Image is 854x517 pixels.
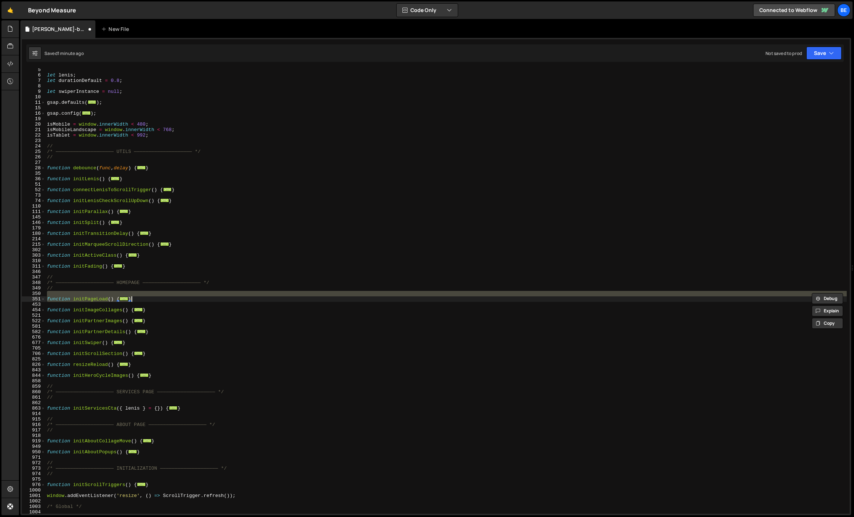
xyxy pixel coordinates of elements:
span: ... [119,297,128,301]
div: 1002 [22,498,46,504]
button: Code Only [397,4,458,17]
div: 349 [22,285,46,291]
div: 706 [22,351,46,356]
div: 972 [22,460,46,466]
span: ... [134,308,143,312]
div: 919 [22,438,46,444]
div: 973 [22,466,46,471]
div: New File [101,25,132,33]
div: 26 [22,154,46,160]
div: 303 [22,253,46,258]
span: ... [111,177,119,181]
span: ... [114,340,122,344]
div: 1004 [22,509,46,515]
span: ... [134,351,143,355]
div: 36 [22,176,46,182]
div: 950 [22,449,46,455]
div: 914 [22,411,46,417]
a: 🤙 [1,1,19,19]
span: ... [160,198,169,202]
div: 347 [22,275,46,280]
div: 16 [22,111,46,116]
div: 20 [22,122,46,127]
div: 51 [22,182,46,187]
span: ... [119,209,128,213]
div: 25 [22,149,46,154]
span: ... [82,111,91,115]
div: Beyond Measure [28,6,76,15]
a: Be [837,4,850,17]
div: 215 [22,242,46,247]
span: ... [119,362,128,366]
span: ... [163,188,172,192]
div: 5 [22,67,46,72]
div: 974 [22,471,46,477]
div: 10 [22,94,46,100]
div: 310 [22,258,46,264]
div: 863 [22,406,46,411]
div: 8 [22,83,46,89]
div: 74 [22,198,46,204]
div: 145 [22,214,46,220]
div: 52 [22,187,46,193]
button: Explain [812,305,843,316]
div: 522 [22,318,46,324]
div: 676 [22,335,46,340]
div: 6 [22,72,46,78]
div: 1000 [22,488,46,493]
div: 302 [22,247,46,253]
span: ... [140,373,149,377]
span: ... [111,220,119,224]
div: 581 [22,324,46,329]
div: 705 [22,346,46,351]
span: ... [137,482,146,486]
div: 859 [22,384,46,389]
span: ... [137,166,146,170]
div: 11 [22,100,46,105]
span: ... [140,231,149,235]
div: 27 [22,160,46,165]
div: 19 [22,116,46,122]
div: 22 [22,133,46,138]
span: ... [137,329,146,334]
div: 826 [22,362,46,367]
div: Saved [44,50,84,56]
div: 918 [22,433,46,438]
div: 521 [22,313,46,318]
div: 180 [22,231,46,236]
div: 110 [22,204,46,209]
div: 9 [22,89,46,94]
span: ... [114,264,122,268]
div: 179 [22,225,46,231]
span: ... [160,242,169,246]
span: ... [87,100,96,104]
button: Save [806,47,842,60]
span: ... [128,253,137,257]
div: 350 [22,291,46,296]
span: ... [169,406,177,410]
div: 677 [22,340,46,346]
div: 975 [22,477,46,482]
div: 111 [22,209,46,214]
div: 24 [22,143,46,149]
div: 861 [22,395,46,400]
div: 917 [22,427,46,433]
span: ... [134,319,143,323]
div: 843 [22,367,46,373]
div: 860 [22,389,46,395]
div: 916 [22,422,46,427]
div: 844 [22,373,46,378]
div: 214 [22,236,46,242]
div: 971 [22,455,46,460]
div: 915 [22,417,46,422]
div: 858 [22,378,46,384]
a: Connected to Webflow [753,4,835,17]
div: 453 [22,302,46,307]
div: 351 [22,296,46,302]
button: Debug [812,293,843,304]
div: 1003 [22,504,46,509]
div: 1 minute ago [58,50,84,56]
div: 862 [22,400,46,406]
div: 73 [22,193,46,198]
div: 346 [22,269,46,275]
